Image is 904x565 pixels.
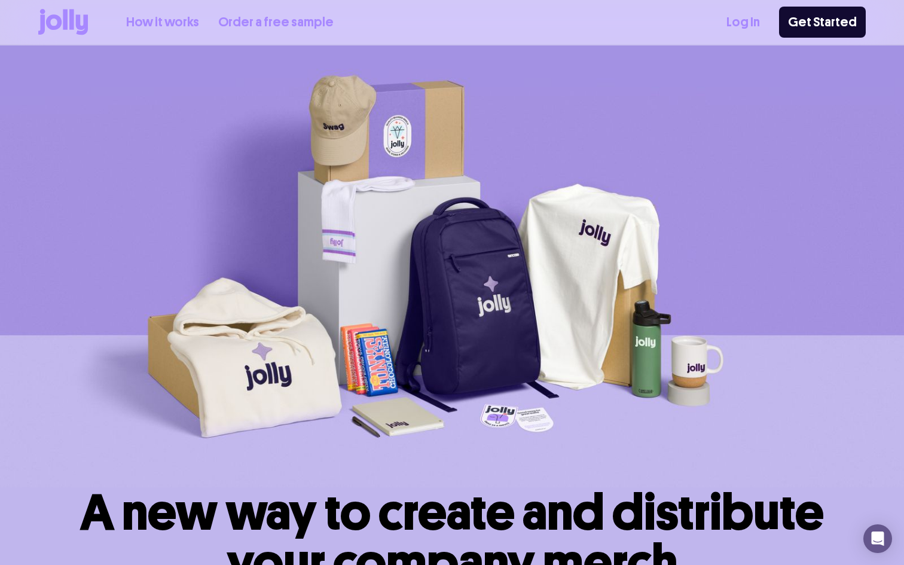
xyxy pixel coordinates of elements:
[126,13,199,32] a: How it works
[218,13,334,32] a: Order a free sample
[863,524,892,553] div: Open Intercom Messenger
[779,7,866,38] a: Get Started
[726,13,760,32] a: Log In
